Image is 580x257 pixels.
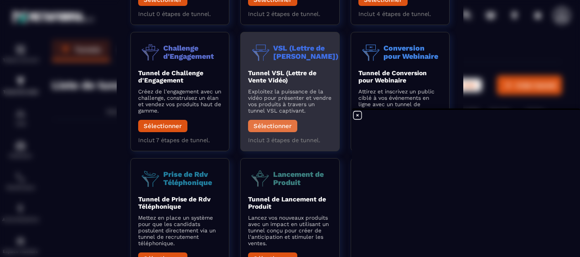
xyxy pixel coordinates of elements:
p: Inclut 4 étapes de tunnel. [358,10,442,17]
p: Mettez en place un système pour que les candidats postulent directement via un tunnel de recrutem... [138,215,222,247]
p: Exploitez la puissance de la vidéo pour présenter et vendre vos produits à travers un tunnel VSL ... [248,88,331,114]
p: Inclut 3 étapes de tunnel. [248,137,331,144]
p: Lancement de Produit [273,170,331,186]
p: Inclut 2 étapes de tunnel. [248,10,331,17]
b: Tunnel de Lancement de Produit [248,195,326,210]
img: funnel-objective-icon [138,166,163,191]
p: Lancez vos nouveaux produits avec un impact en utilisant un tunnel conçu pour créer de l'anticipa... [248,215,331,247]
b: Tunnel de Challenge d'Engagement [138,69,203,84]
p: Conversion pour Webinaire [383,44,442,60]
button: Sélectionner [138,120,187,132]
img: funnel-objective-icon [248,166,273,191]
p: Inclut 0 étapes de tunnel. [138,10,222,17]
p: Prise de Rdv Téléphonique [163,170,222,186]
img: funnel-objective-icon [248,40,273,65]
button: Sélectionner [248,120,297,132]
b: Tunnel de Prise de Rdv Téléphonique [138,195,211,210]
p: Challenge d'Engagement [163,44,222,60]
img: funnel-objective-icon [138,40,163,65]
b: Tunnel de Conversion pour Webinaire [358,69,427,84]
p: VSL (Lettre de [PERSON_NAME]) [273,44,338,60]
img: funnel-objective-icon [358,40,383,65]
p: Créez de l'engagement avec un challenge, construisez un élan et vendez vos produits haut de gamme. [138,88,222,114]
p: Inclut 7 étapes de tunnel. [138,137,222,144]
b: Tunnel VSL (Lettre de Vente Vidéo) [248,69,316,84]
p: Attirez et inscrivez un public ciblé à vos événements en ligne avec un tunnel de webinaire struct... [358,88,442,114]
